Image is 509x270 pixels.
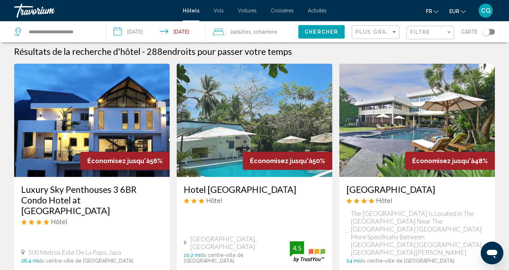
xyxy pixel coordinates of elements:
a: Activités [308,8,327,13]
h1: Résultats de la recherche d'hôtel [14,46,140,57]
img: Hotel image [14,64,170,177]
span: du centre-ville de [GEOGRAPHIC_DATA] [39,258,133,264]
span: Filtre [410,29,431,35]
div: 3 star Hotel [184,196,325,204]
span: Chambre [256,29,277,35]
span: , 1 [251,27,277,37]
span: [GEOGRAPHIC_DATA], [GEOGRAPHIC_DATA] [190,235,290,251]
a: Travorium [14,4,176,18]
div: 48% [405,152,495,170]
span: Hôtel [376,196,392,204]
a: Croisières [271,8,294,13]
span: du centre-ville de [GEOGRAPHIC_DATA] [184,252,244,264]
span: 2 [230,27,251,37]
a: Voitures [238,8,257,13]
button: Chercher [298,25,345,38]
button: Check-in date: Feb 1, 2026 Check-out date: Feb 4, 2026 [106,21,206,42]
div: 50% [243,152,332,170]
span: du centre-ville de [GEOGRAPHIC_DATA] [359,258,454,264]
span: 10.2 mi [184,252,200,258]
h2: 288 [147,46,292,57]
span: Économisez jusqu'à [87,157,150,165]
a: Hôtels [183,8,199,13]
span: Hôtel [206,196,222,204]
button: Change language [426,6,439,16]
span: - [142,46,145,57]
span: Hôtel [51,218,67,225]
div: 56% [80,152,170,170]
a: [GEOGRAPHIC_DATA] [346,184,488,195]
span: Économisez jusqu'à [250,157,312,165]
span: 500 Metros Este De La Pops, Jaco [28,248,121,256]
button: Change currency [449,6,466,16]
span: EUR [449,8,459,14]
span: 26.4 mi [21,258,39,264]
span: fr [426,8,432,14]
button: Toggle map [478,29,495,35]
span: Carte [461,27,478,37]
iframe: Button to launch messaging window [481,242,503,264]
span: Chercher [305,29,338,35]
span: CG [481,7,491,14]
div: 4 star Hotel [346,196,488,204]
a: Hotel [GEOGRAPHIC_DATA] [184,184,325,195]
span: Plus grandes économies [356,29,440,35]
mat-select: Sort by [356,29,397,35]
img: Hotel image [339,64,495,177]
img: trustyou-badge.svg [290,241,325,262]
span: 24 mi [346,258,359,264]
span: Adultes [233,29,251,35]
a: Luxury Sky Penthouses 3 6BR Condo Hotel at [GEOGRAPHIC_DATA] [21,184,163,216]
span: Économisez jusqu'à [412,157,475,165]
img: Hotel image [177,64,332,177]
button: Travelers: 2 adults, 0 children [206,21,298,42]
div: 4 star Hotel [21,218,163,225]
a: Vols [213,8,224,13]
button: Filter [406,25,454,40]
button: User Menu [476,3,495,18]
span: endroits pour passer votre temps [163,46,292,57]
span: The [GEOGRAPHIC_DATA] Is Located In The [GEOGRAPHIC_DATA] Near The [GEOGRAPHIC_DATA] [GEOGRAPHIC_... [351,209,488,256]
div: 4.5 [290,244,304,252]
